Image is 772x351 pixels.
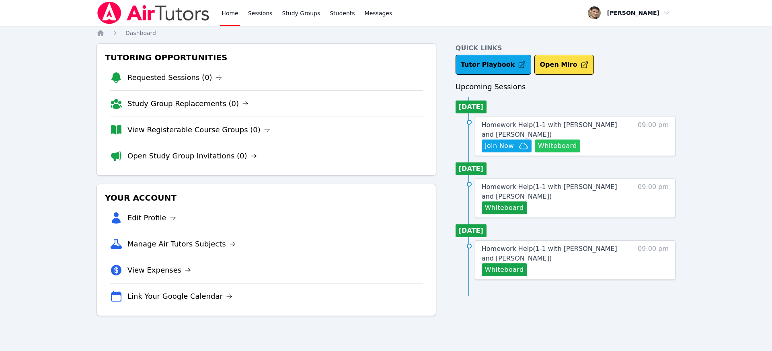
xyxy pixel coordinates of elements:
h3: Tutoring Opportunities [103,50,429,65]
span: Homework Help ( 1-1 with [PERSON_NAME] and [PERSON_NAME] ) [482,245,617,262]
a: Open Study Group Invitations (0) [127,150,257,162]
a: Homework Help(1-1 with [PERSON_NAME] and [PERSON_NAME]) [482,244,622,263]
a: View Expenses [127,265,191,276]
h4: Quick Links [456,43,675,53]
a: View Registerable Course Groups (0) [127,124,270,135]
a: Link Your Google Calendar [127,291,232,302]
h3: Upcoming Sessions [456,81,675,92]
button: Whiteboard [535,140,580,152]
span: Homework Help ( 1-1 with [PERSON_NAME] and [PERSON_NAME] ) [482,121,617,138]
a: Study Group Replacements (0) [127,98,248,109]
span: 09:00 pm [638,120,669,152]
a: Tutor Playbook [456,55,532,75]
button: Open Miro [534,55,593,75]
li: [DATE] [456,162,487,175]
h3: Your Account [103,191,429,205]
span: Join Now [485,141,514,151]
img: Air Tutors [96,2,210,24]
li: [DATE] [456,101,487,113]
span: 09:00 pm [638,244,669,276]
a: Homework Help(1-1 with [PERSON_NAME] and [PERSON_NAME]) [482,182,622,201]
a: Dashboard [125,29,156,37]
button: Join Now [482,140,532,152]
li: [DATE] [456,224,487,237]
a: Edit Profile [127,212,176,224]
button: Whiteboard [482,263,527,276]
span: 09:00 pm [638,182,669,214]
button: Whiteboard [482,201,527,214]
nav: Breadcrumb [96,29,675,37]
a: Requested Sessions (0) [127,72,222,83]
span: Messages [365,9,392,17]
a: Manage Air Tutors Subjects [127,238,236,250]
span: Dashboard [125,30,156,36]
a: Homework Help(1-1 with [PERSON_NAME] and [PERSON_NAME]) [482,120,622,140]
span: Homework Help ( 1-1 with [PERSON_NAME] and [PERSON_NAME] ) [482,183,617,200]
